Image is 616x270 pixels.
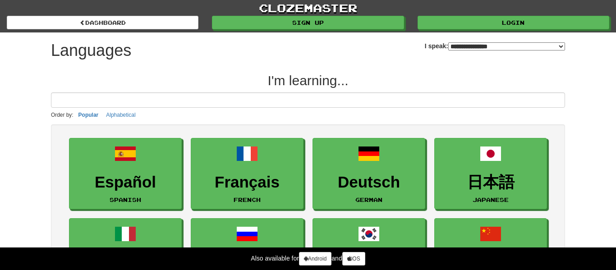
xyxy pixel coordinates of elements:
[103,110,138,120] button: Alphabetical
[342,252,365,265] a: iOS
[110,197,141,203] small: Spanish
[51,112,74,118] small: Order by:
[51,73,565,88] h2: I'm learning...
[299,252,331,265] a: Android
[191,138,303,210] a: FrançaisFrench
[7,16,198,29] a: dashboard
[317,174,420,191] h3: Deutsch
[473,197,509,203] small: Japanese
[448,42,565,50] select: I speak:
[69,138,182,210] a: EspañolSpanish
[74,174,177,191] h3: Español
[313,138,425,210] a: DeutschGerman
[51,41,131,59] h1: Languages
[196,174,299,191] h3: Français
[434,138,547,210] a: 日本語Japanese
[76,110,101,120] button: Popular
[418,16,609,29] a: Login
[234,197,261,203] small: French
[212,16,404,29] a: Sign up
[439,174,542,191] h3: 日本語
[425,41,565,50] label: I speak:
[355,197,382,203] small: German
